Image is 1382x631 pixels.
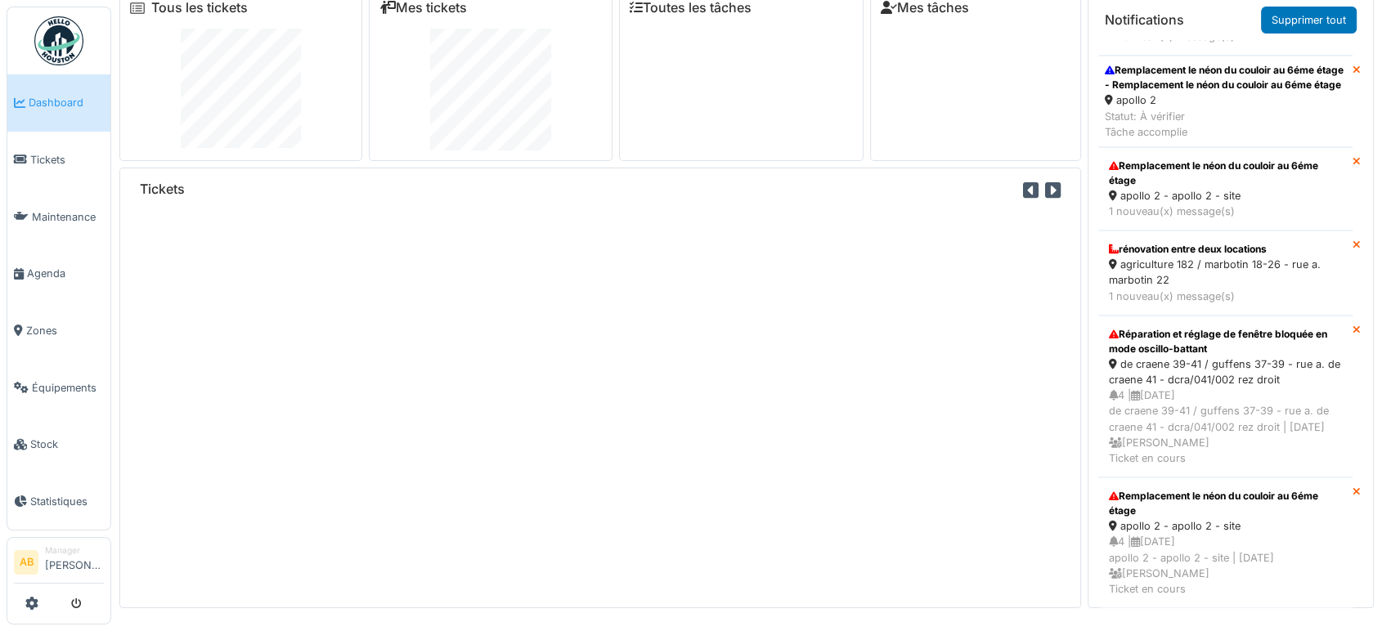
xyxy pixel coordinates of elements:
[7,74,110,132] a: Dashboard
[1098,230,1353,315] a: rénovation entre deux locations agriculture 182 / marbotin 18-26 - rue a. marbotin 22 1 nouveau(x...
[1098,147,1353,230] a: Remplacement le néon du couloir au 6éme étage apollo 2 - apollo 2 - site 1 nouveau(x) message(s)
[30,152,104,168] span: Tickets
[7,416,110,473] a: Stock
[32,380,104,396] span: Équipements
[1109,327,1342,356] div: Réparation et réglage de fenêtre bloquée en mode oscillo-battant
[14,550,38,575] li: AB
[45,544,104,580] li: [PERSON_NAME]
[14,544,104,584] a: AB Manager[PERSON_NAME]
[7,245,110,302] a: Agenda
[1109,518,1342,534] div: apollo 2 - apollo 2 - site
[1109,257,1342,288] div: agriculture 182 / marbotin 18-26 - rue a. marbotin 22
[1109,356,1342,387] div: de craene 39-41 / guffens 37-39 - rue a. de craene 41 - dcra/041/002 rez droit
[7,359,110,416] a: Équipements
[7,473,110,530] a: Statistiques
[1098,56,1353,147] a: Remplacement le néon du couloir au 6éme étage - Remplacement le néon du couloir au 6éme étage apo...
[30,494,104,509] span: Statistiques
[1098,315,1353,477] a: Réparation et réglage de fenêtre bloquée en mode oscillo-battant de craene 39-41 / guffens 37-39 ...
[7,132,110,189] a: Tickets
[1109,204,1342,219] div: 1 nouveau(x) message(s)
[1105,92,1346,108] div: apollo 2
[1098,477,1353,608] a: Remplacement le néon du couloir au 6éme étage apollo 2 - apollo 2 - site 4 |[DATE]apollo 2 - apol...
[1109,489,1342,518] div: Remplacement le néon du couloir au 6éme étage
[1109,289,1342,304] div: 1 nouveau(x) message(s)
[27,266,104,281] span: Agenda
[1109,159,1342,188] div: Remplacement le néon du couloir au 6éme étage
[1109,188,1342,204] div: apollo 2 - apollo 2 - site
[26,323,104,338] span: Zones
[7,302,110,360] a: Zones
[1109,387,1342,466] div: 4 | [DATE] de craene 39-41 / guffens 37-39 - rue a. de craene 41 - dcra/041/002 rez droit | [DATE...
[1261,7,1357,34] a: Supprimer tout
[1105,12,1184,28] h6: Notifications
[34,16,83,65] img: Badge_color-CXgf-gQk.svg
[1105,63,1346,92] div: Remplacement le néon du couloir au 6éme étage - Remplacement le néon du couloir au 6éme étage
[45,544,104,557] div: Manager
[1109,534,1342,597] div: 4 | [DATE] apollo 2 - apollo 2 - site | [DATE] [PERSON_NAME] Ticket en cours
[32,209,104,225] span: Maintenance
[1105,109,1346,140] div: Statut: À vérifier Tâche accomplie
[140,181,185,197] h6: Tickets
[7,188,110,245] a: Maintenance
[29,95,104,110] span: Dashboard
[30,436,104,452] span: Stock
[1109,242,1342,257] div: rénovation entre deux locations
